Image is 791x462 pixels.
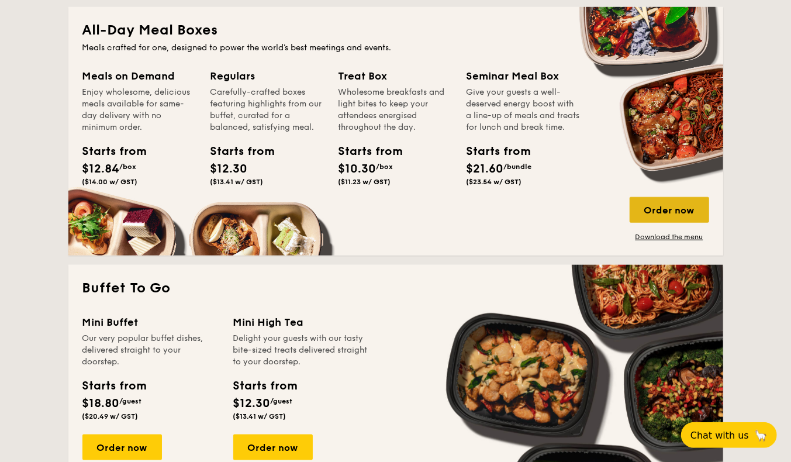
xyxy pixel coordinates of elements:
span: ($23.54 w/ GST) [467,178,522,186]
div: Order now [233,435,313,460]
div: Wholesome breakfasts and light bites to keep your attendees energised throughout the day. [338,87,453,133]
div: Regulars [210,68,324,84]
div: Give your guests a well-deserved energy boost with a line-up of meals and treats for lunch and br... [467,87,581,133]
span: $10.30 [338,162,376,176]
div: Carefully-crafted boxes featuring highlights from our buffet, curated for a balanced, satisfying ... [210,87,324,133]
span: $12.30 [233,397,271,411]
div: Treat Box [338,68,453,84]
button: Chat with us🦙 [681,422,777,448]
span: ($20.49 w/ GST) [82,412,139,420]
div: Mini High Tea [233,314,370,330]
span: ($13.41 w/ GST) [233,412,286,420]
div: Mini Buffet [82,314,219,330]
div: Starts from [82,143,135,160]
div: Starts from [210,143,263,160]
span: /guest [120,397,142,405]
div: Meals on Demand [82,68,196,84]
span: ($13.41 w/ GST) [210,178,264,186]
div: Enjoy wholesome, delicious meals available for same-day delivery with no minimum order. [82,87,196,133]
span: $12.84 [82,162,120,176]
h2: Buffet To Go [82,279,709,298]
div: Starts from [82,377,146,395]
span: /box [120,163,137,171]
span: 🦙 [754,429,768,442]
span: /box [376,163,393,171]
span: /bundle [504,163,532,171]
a: Download the menu [630,232,709,242]
h2: All-Day Meal Boxes [82,21,709,40]
div: Order now [630,197,709,223]
span: $21.60 [467,162,504,176]
span: /guest [271,397,293,405]
div: Starts from [233,377,297,395]
span: $12.30 [210,162,248,176]
div: Starts from [338,143,391,160]
span: $18.80 [82,397,120,411]
span: ($11.23 w/ GST) [338,178,391,186]
div: Our very popular buffet dishes, delivered straight to your doorstep. [82,333,219,368]
div: Delight your guests with our tasty bite-sized treats delivered straight to your doorstep. [233,333,370,368]
span: Chat with us [690,430,749,441]
div: Meals crafted for one, designed to power the world's best meetings and events. [82,42,709,54]
span: ($14.00 w/ GST) [82,178,138,186]
div: Starts from [467,143,519,160]
div: Order now [82,435,162,460]
div: Seminar Meal Box [467,68,581,84]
